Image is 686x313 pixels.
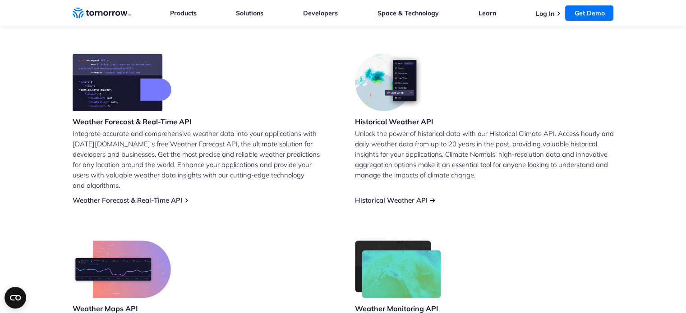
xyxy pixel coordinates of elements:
[355,196,428,204] a: Historical Weather API
[565,5,613,21] a: Get Demo
[73,128,331,191] p: Integrate accurate and comprehensive weather data into your applications with [DATE][DOMAIN_NAME]...
[170,9,197,17] a: Products
[535,9,554,18] a: Log In
[378,9,439,17] a: Space & Technology
[303,9,338,17] a: Developers
[355,117,433,127] h3: Historical Weather API
[73,117,192,127] h3: Weather Forecast & Real-Time API
[355,128,614,180] p: Unlock the power of historical data with our Historical Climate API. Access hourly and daily weat...
[73,6,131,20] a: Home link
[73,196,182,204] a: Weather Forecast & Real-Time API
[236,9,263,17] a: Solutions
[479,9,496,17] a: Learn
[5,287,26,308] button: Open CMP widget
